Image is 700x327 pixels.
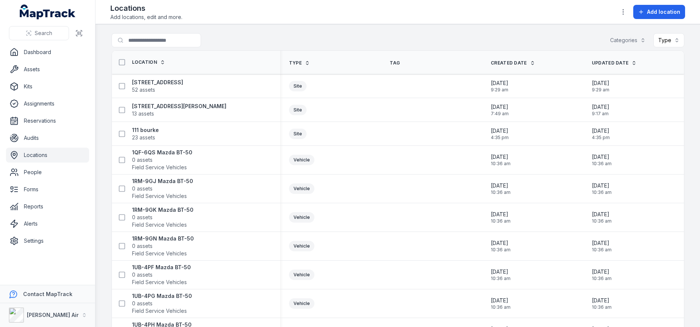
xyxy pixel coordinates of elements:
[6,79,89,94] a: Kits
[132,177,193,200] a: 1RM-9GJ Mazda BT-500 assetsField Service Vehicles
[6,165,89,180] a: People
[491,211,511,224] time: 15/08/2025, 10:36:34 am
[592,135,610,141] span: 4:35 pm
[132,134,155,141] span: 23 assets
[132,149,192,171] a: 1QF-6QS Mazda BT-500 assetsField Service Vehicles
[6,96,89,111] a: Assignments
[592,211,612,224] time: 15/08/2025, 10:36:34 am
[6,216,89,231] a: Alerts
[491,268,511,276] span: [DATE]
[289,155,314,165] div: Vehicle
[491,189,511,195] span: 10:36 am
[132,214,153,221] span: 0 assets
[491,79,508,87] span: [DATE]
[592,268,612,282] time: 15/08/2025, 10:36:34 am
[491,103,509,117] time: 19/02/2025, 7:49:01 am
[20,4,76,19] a: MapTrack
[491,182,511,195] time: 15/08/2025, 10:36:34 am
[592,127,610,141] time: 20/11/2024, 4:35:12 pm
[6,113,89,128] a: Reservations
[592,103,609,111] span: [DATE]
[132,292,192,315] a: 1UB-4PG Mazda BT-500 assetsField Service Vehicles
[592,297,612,304] span: [DATE]
[132,292,192,300] strong: 1UB-4PG Mazda BT-50
[132,79,183,94] a: [STREET_ADDRESS]52 assets
[592,247,612,253] span: 10:36 am
[491,182,511,189] span: [DATE]
[491,239,511,253] time: 15/08/2025, 10:36:34 am
[6,182,89,197] a: Forms
[592,239,612,253] time: 15/08/2025, 10:36:34 am
[491,87,508,93] span: 9:29 am
[592,60,637,66] a: Updated Date
[6,62,89,77] a: Assets
[132,279,187,286] span: Field Service Vehicles
[132,206,194,214] strong: 1RM-9GK Mazda BT-50
[491,247,511,253] span: 10:36 am
[6,45,89,60] a: Dashboard
[132,177,193,185] strong: 1RM-9GJ Mazda BT-50
[27,312,79,318] strong: [PERSON_NAME] Air
[491,60,527,66] span: Created Date
[592,268,612,276] span: [DATE]
[653,33,684,47] button: Type
[633,5,685,19] button: Add location
[491,127,509,141] time: 20/11/2024, 4:35:12 pm
[289,60,310,66] a: Type
[491,111,509,117] span: 7:49 am
[491,268,511,282] time: 15/08/2025, 10:36:34 am
[132,185,153,192] span: 0 assets
[491,153,511,161] span: [DATE]
[592,60,629,66] span: Updated Date
[491,153,511,167] time: 15/08/2025, 10:36:34 am
[289,212,314,223] div: Vehicle
[491,239,511,247] span: [DATE]
[592,239,612,247] span: [DATE]
[289,129,307,139] div: Site
[132,164,187,171] span: Field Service Vehicles
[132,300,153,307] span: 0 assets
[6,233,89,248] a: Settings
[132,250,187,257] span: Field Service Vehicles
[647,8,680,16] span: Add location
[491,218,511,224] span: 10:36 am
[132,264,191,286] a: 1UB-4PF Mazda BT-500 assetsField Service Vehicles
[132,59,157,65] span: Location
[491,79,508,93] time: 24/06/2025, 9:29:05 am
[110,13,182,21] span: Add locations, edit and more.
[289,298,314,309] div: Vehicle
[132,221,187,229] span: Field Service Vehicles
[132,126,159,134] strong: 111 bourke
[132,149,192,156] strong: 1QF-6QS Mazda BT-50
[390,60,400,66] span: Tag
[132,79,183,86] strong: [STREET_ADDRESS]
[592,87,609,93] span: 9:29 am
[132,126,159,141] a: 111 bourke23 assets
[289,81,307,91] div: Site
[592,153,612,161] span: [DATE]
[491,60,535,66] a: Created Date
[289,183,314,194] div: Vehicle
[6,131,89,145] a: Audits
[23,291,72,297] strong: Contact MapTrack
[491,161,511,167] span: 10:36 am
[491,211,511,218] span: [DATE]
[592,153,612,167] time: 15/08/2025, 10:36:34 am
[491,276,511,282] span: 10:36 am
[491,297,511,304] span: [DATE]
[6,199,89,214] a: Reports
[491,103,509,111] span: [DATE]
[491,127,509,135] span: [DATE]
[289,270,314,280] div: Vehicle
[592,111,609,117] span: 9:17 am
[592,182,612,195] time: 15/08/2025, 10:36:34 am
[491,304,511,310] span: 10:36 am
[289,241,314,251] div: Vehicle
[592,127,610,135] span: [DATE]
[605,33,650,47] button: Categories
[35,29,52,37] span: Search
[132,103,226,110] strong: [STREET_ADDRESS][PERSON_NAME]
[132,59,165,65] a: Location
[491,297,511,310] time: 15/08/2025, 10:36:34 am
[132,235,194,242] strong: 1RM-9GN Mazda BT-50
